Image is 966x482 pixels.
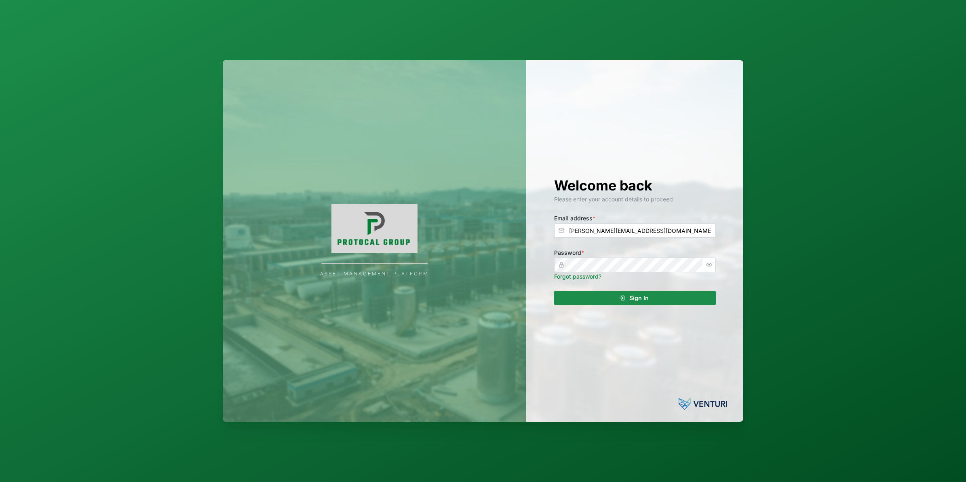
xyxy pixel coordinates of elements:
div: Please enter your account details to proceed [554,195,716,204]
input: Enter your email [554,223,716,238]
button: Sign In [554,291,716,305]
label: Email address [554,214,595,223]
h1: Welcome back [554,177,716,194]
div: Asset Management Platform [320,270,429,278]
label: Password [554,248,584,257]
img: Company Logo [294,204,456,253]
a: Forgot password? [554,273,601,280]
span: Sign In [629,291,649,305]
img: Powered by: Venturi [679,396,727,412]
